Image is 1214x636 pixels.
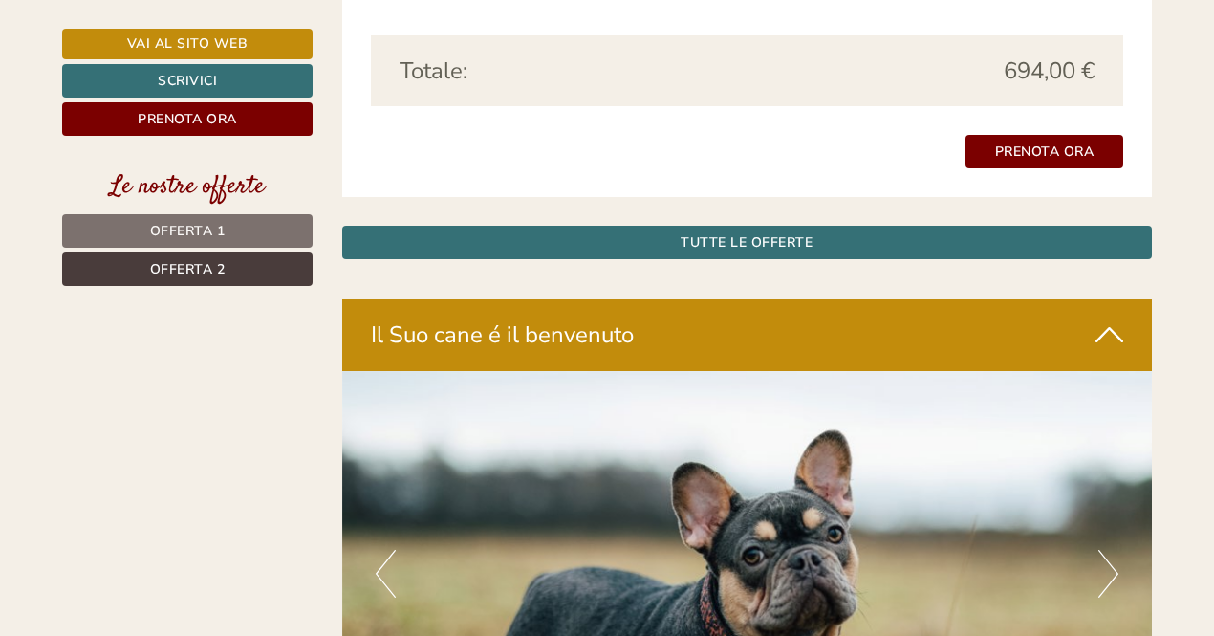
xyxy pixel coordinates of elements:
[329,14,424,47] div: domenica
[150,260,226,278] span: Offerta 2
[14,52,291,110] div: Buon giorno, come possiamo aiutarla?
[385,55,748,87] div: Totale:
[656,504,754,537] button: Invia
[62,102,313,136] a: Prenota ora
[29,55,281,71] div: [GEOGRAPHIC_DATA]
[29,93,281,106] small: 14:28
[62,29,313,59] a: Vai al sito web
[342,226,1153,259] a: TUTTE LE OFFERTE
[62,64,313,98] a: Scrivici
[376,550,396,598] button: Previous
[965,135,1124,168] a: Prenota ora
[62,169,313,205] div: Le nostre offerte
[150,222,226,240] span: Offerta 1
[1004,55,1095,87] span: 694,00 €
[342,299,1153,370] div: Il Suo cane é il benvenuto
[1098,550,1118,598] button: Next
